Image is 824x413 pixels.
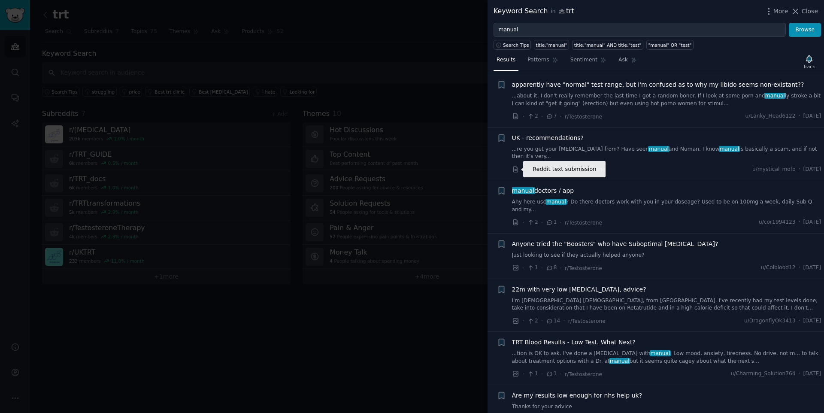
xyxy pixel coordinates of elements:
[524,53,561,71] a: Patterns
[512,403,821,411] a: Thanks for your advice
[494,53,518,71] a: Results
[560,112,562,121] span: ·
[572,40,643,50] a: title:"manual" AND title:"test"
[503,42,529,48] span: Search Tips
[512,252,821,259] a: Just looking to see if they actually helped anyone?
[494,6,574,17] div: Keyword Search trt
[546,317,560,325] span: 14
[512,186,574,195] span: doctors / app
[565,114,602,120] span: r/Testosterone
[803,317,821,325] span: [DATE]
[799,219,800,226] span: ·
[563,316,565,325] span: ·
[522,316,524,325] span: ·
[761,264,796,272] span: u/Colblood12
[745,112,795,120] span: u/Lanky_Head6122
[791,7,818,16] button: Close
[546,264,557,272] span: 8
[803,112,821,120] span: [DATE]
[799,166,800,173] span: ·
[512,338,636,347] a: TRT Blood Results - Low Test. What Next?
[541,316,543,325] span: ·
[789,23,821,37] button: Browse
[799,112,800,120] span: ·
[512,297,821,312] a: I'm [DEMOGRAPHIC_DATA] [DEMOGRAPHIC_DATA], from [GEOGRAPHIC_DATA]. I've recently had my test leve...
[541,218,543,227] span: ·
[759,219,796,226] span: u/cor1994123
[512,350,821,365] a: ...tion is OK to ask. I've done a [MEDICAL_DATA] withmanual. Low mood, anxiety, tiredness. No dri...
[522,218,524,227] span: ·
[494,23,786,37] input: Try a keyword related to your business
[744,317,796,325] span: u/DragonflyOk3413
[609,358,630,364] span: manual
[719,146,740,152] span: manual
[512,391,642,400] a: Are my results low enough for nhs help uk?
[527,219,538,226] span: 2
[803,219,821,226] span: [DATE]
[522,112,524,121] span: ·
[803,370,821,378] span: [DATE]
[565,220,602,226] span: r/Testosterone
[799,264,800,272] span: ·
[511,187,535,194] span: manual
[551,8,555,15] span: in
[527,166,538,173] span: 1
[494,40,531,50] button: Search Tips
[512,80,804,89] a: apparently have "normal" test range, but i'm confused as to why my libido seems non-existant??
[527,370,538,378] span: 1
[541,112,543,121] span: ·
[565,265,602,271] span: r/Testosterone
[648,146,669,152] span: manual
[527,56,549,64] span: Patterns
[570,56,597,64] span: Sentiment
[563,165,565,174] span: ·
[731,370,796,378] span: u/Charming_Solution764
[800,53,818,71] button: Track
[522,370,524,379] span: ·
[560,264,562,273] span: ·
[527,112,538,120] span: 2
[803,64,815,70] div: Track
[799,317,800,325] span: ·
[527,317,538,325] span: 2
[565,371,602,377] span: r/Testosterone
[646,40,694,50] a: "manual" OR "test"
[650,350,671,356] span: manual
[541,264,543,273] span: ·
[803,166,821,173] span: [DATE]
[773,7,788,16] span: More
[497,56,515,64] span: Results
[541,370,543,379] span: ·
[512,146,821,161] a: ...re you get your [MEDICAL_DATA] from? Have seenmanualand Numan. I knowmanualis basically a scam...
[512,285,646,294] a: 22m with very low [MEDICAL_DATA], advice?
[546,166,560,173] span: 35
[802,7,818,16] span: Close
[512,198,821,213] a: Any here usemanual? Do there doctors work with you in your doseage? Used to be on 100mg a week, d...
[574,42,642,48] div: title:"manual" AND title:"test"
[568,318,606,324] span: r/Testosterone
[764,7,788,16] button: More
[752,166,796,173] span: u/mystical_mofo
[512,134,584,143] a: UK - recommendations?
[536,42,567,48] div: title:"manual"
[568,167,606,173] span: r/Testosterone
[546,112,557,120] span: 7
[512,186,574,195] a: manualdoctors / app
[560,370,562,379] span: ·
[546,370,557,378] span: 1
[512,92,821,107] a: ...about it, I don't really remember the last time I got a random boner. If I look at some porn a...
[615,53,640,71] a: Ask
[803,264,821,272] span: [DATE]
[512,240,718,249] a: Anyone tried the "Boosters" who have Suboptimal [MEDICAL_DATA]?
[546,219,557,226] span: 1
[545,199,566,205] span: manual
[522,165,524,174] span: ·
[560,218,562,227] span: ·
[648,42,691,48] div: "manual" OR "test"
